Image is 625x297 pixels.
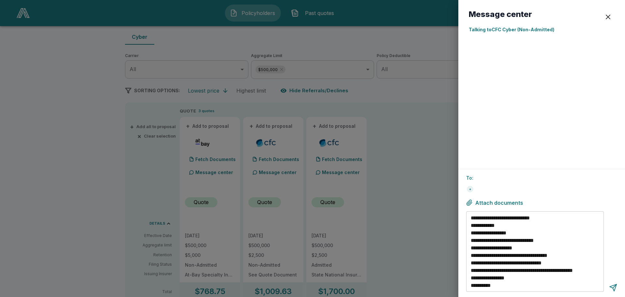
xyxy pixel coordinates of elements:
div: + [466,185,474,193]
p: Talking to CFC Cyber (Non-Admitted) [469,26,615,33]
span: Attach documents [475,200,523,206]
p: To: [466,174,617,181]
h6: Message center [469,10,532,18]
div: + [467,186,473,192]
